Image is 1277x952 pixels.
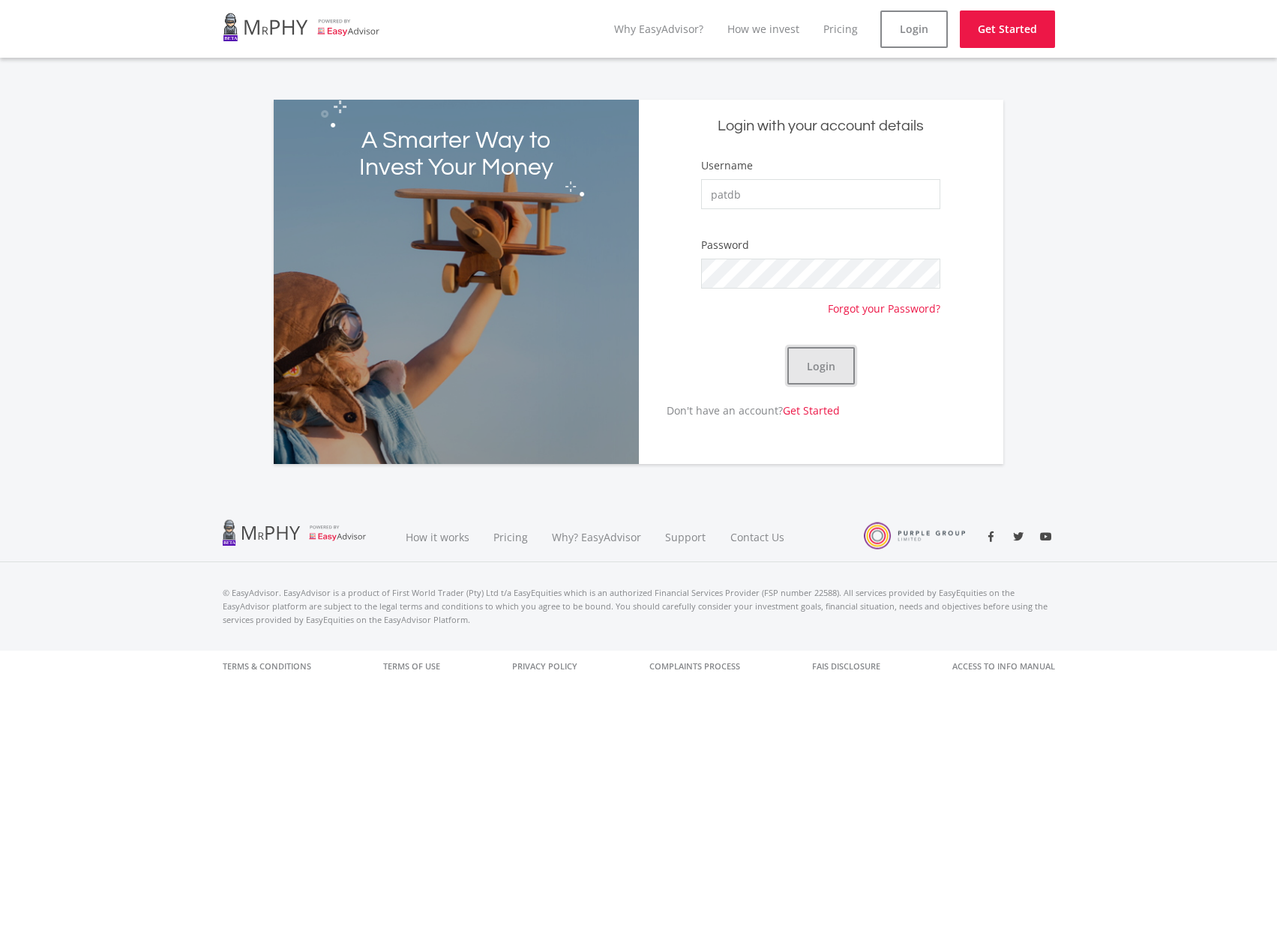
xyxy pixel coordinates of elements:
[540,512,653,562] a: Why? EasyAdvisor
[701,158,753,173] label: Username
[481,512,540,562] a: Pricing
[880,10,948,48] a: Login
[223,651,311,682] a: Terms & Conditions
[701,238,749,253] label: Password
[649,651,740,682] a: Complaints Process
[614,22,703,36] a: Why EasyAdvisor?
[727,22,799,36] a: How we invest
[650,116,992,136] h5: Login with your account details
[783,403,840,418] a: Get Started
[823,22,858,36] a: Pricing
[653,512,718,562] a: Support
[223,586,1055,627] p: © EasyAdvisor. EasyAdvisor is a product of First World Trader (Pty) Ltd t/a EasyEquities which is...
[383,651,440,682] a: Terms of Use
[828,289,940,316] a: Forgot your Password?
[394,512,481,562] a: How it works
[639,403,841,418] p: Don't have an account?
[960,10,1055,48] a: Get Started
[812,651,880,682] a: FAIS Disclosure
[952,651,1055,682] a: Access to Info Manual
[512,651,577,682] a: Privacy Policy
[346,127,565,181] h2: A Smarter Way to Invest Your Money
[787,347,855,385] button: Login
[718,512,798,562] a: Contact Us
